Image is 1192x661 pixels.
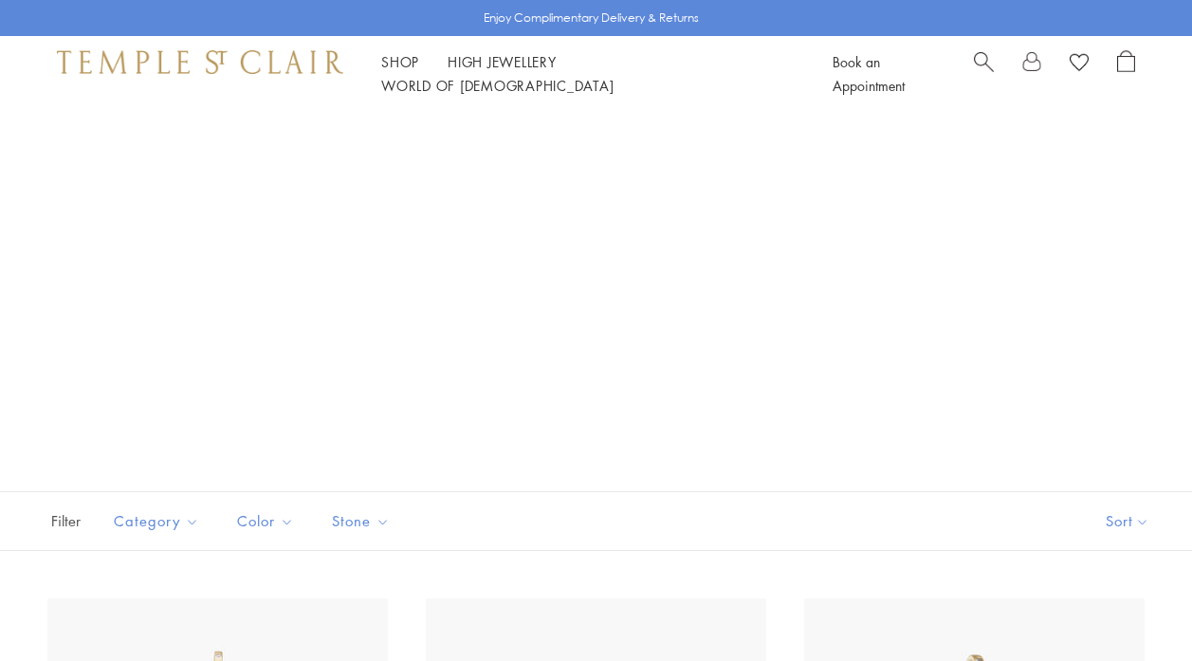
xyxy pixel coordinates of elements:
span: Color [228,509,308,533]
button: Category [100,500,213,542]
nav: Main navigation [381,50,790,98]
a: World of [DEMOGRAPHIC_DATA]World of [DEMOGRAPHIC_DATA] [381,76,614,95]
a: Search [974,50,994,98]
button: Show sort by [1063,492,1192,550]
a: Open Shopping Bag [1117,50,1135,98]
p: Enjoy Complimentary Delivery & Returns [484,9,699,28]
span: Stone [322,509,404,533]
button: Stone [318,500,404,542]
a: View Wishlist [1070,50,1089,79]
img: Temple St. Clair [57,50,343,73]
a: Book an Appointment [833,52,905,95]
a: High JewelleryHigh Jewellery [448,52,557,71]
button: Color [223,500,308,542]
a: ShopShop [381,52,419,71]
iframe: Gorgias live chat messenger [1097,572,1173,642]
span: Category [104,509,213,533]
